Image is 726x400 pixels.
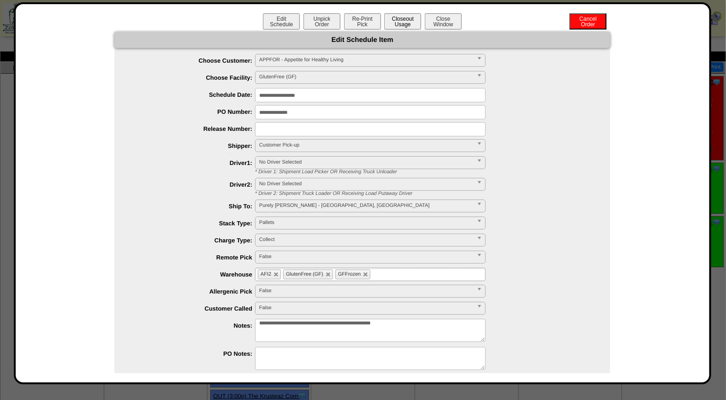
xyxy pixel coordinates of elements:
label: Remote Pick [133,254,255,261]
a: CloseWindow [424,21,463,28]
label: Customer Called [133,305,255,312]
button: CancelOrder [570,13,607,29]
span: Collect [259,234,473,245]
label: Allergenic Pick [133,288,255,295]
span: No Driver Selected [259,157,473,168]
div: Edit Schedule Item [114,32,610,48]
div: * Driver 2: Shipment Truck Loader OR Receiving Load Putaway Driver [248,191,610,196]
span: AFI2 [261,271,271,277]
button: CloseWindow [425,13,462,29]
label: Warehouse [133,271,255,278]
label: Schedule Date: [133,91,255,98]
span: False [259,251,473,262]
span: False [259,285,473,296]
button: Re-PrintPick [344,13,381,29]
span: GFFrozen [338,271,361,277]
button: CloseoutUsage [384,13,421,29]
label: Charge Type: [133,237,255,244]
label: PO Notes: [133,350,255,357]
label: Notes: [133,322,255,329]
label: Driver1: [133,159,255,166]
label: Stack Type: [133,220,255,227]
label: Release Number: [133,125,255,132]
div: * Driver 1: Shipment Load Picker OR Receiving Truck Unloader [248,169,610,175]
label: Ship To: [133,203,255,210]
span: Pallets [259,217,473,228]
span: Purely [PERSON_NAME] - [GEOGRAPHIC_DATA], [GEOGRAPHIC_DATA] [259,200,473,211]
label: PO Number: [133,108,255,115]
span: GlutenFree (GF) [259,71,473,82]
span: No Driver Selected [259,178,473,189]
span: False [259,302,473,313]
button: UnpickOrder [303,13,340,29]
span: APPFOR - Appetite for Healthy Living [259,54,473,65]
label: Driver2: [133,181,255,188]
label: Shipper: [133,142,255,149]
label: Choose Facility: [133,74,255,81]
button: EditSchedule [263,13,300,29]
label: Choose Customer: [133,57,255,64]
span: GlutenFree (GF) [286,271,323,277]
span: Customer Pick-up [259,140,473,151]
